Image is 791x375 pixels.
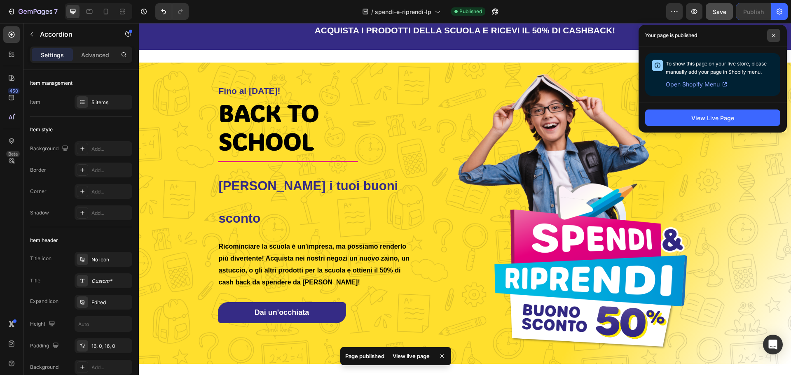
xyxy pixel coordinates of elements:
p: Page published [345,352,384,360]
div: Background [30,363,59,371]
div: No icon [91,256,130,263]
div: Add... [91,210,130,217]
button: View Live Page [645,109,780,126]
span: / [371,7,373,16]
span: Save [713,8,726,15]
span: Open Shopify Menu [666,79,720,89]
div: Add... [91,364,130,371]
div: Padding [30,340,61,352]
div: Expand icon [30,298,59,305]
span: To show this page on your live store, please manually add your page in Shopify menu. [666,61,767,75]
div: Add... [91,145,130,153]
p: Advanced [81,51,109,59]
div: 5 items [91,99,130,106]
div: Background [30,143,70,154]
p: Your page is published [645,31,697,40]
div: Item style [30,126,53,133]
span: Published [459,8,482,15]
div: Corner [30,188,47,195]
div: Title icon [30,255,51,262]
div: Title [30,277,40,284]
div: Open Intercom Messenger [763,335,783,354]
div: Add... [91,188,130,196]
div: Add... [91,167,130,174]
iframe: Design area [139,23,791,375]
div: Undo/Redo [155,3,189,20]
button: Publish [736,3,771,20]
div: Item management [30,79,73,87]
div: Custom* [91,277,130,285]
button: Save [706,3,733,20]
div: Item header [30,237,58,244]
div: 16, 0, 16, 0 [91,342,130,350]
div: Border [30,166,46,174]
img: Alt Image [293,40,573,328]
div: Publish [743,7,764,16]
p: Settings [41,51,64,59]
div: Height [30,319,57,330]
div: Shadow [30,209,49,217]
div: Beta [6,151,20,157]
div: 450 [8,88,20,94]
div: Edited [91,299,130,306]
span: spendi-e-riprendi-lp [375,7,431,16]
div: View live page [388,350,435,362]
p: Accordion [40,29,110,39]
input: Auto [75,317,132,331]
div: View Live Page [691,114,734,122]
button: 7 [3,3,61,20]
p: 7 [54,7,58,16]
div: Item [30,98,40,106]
